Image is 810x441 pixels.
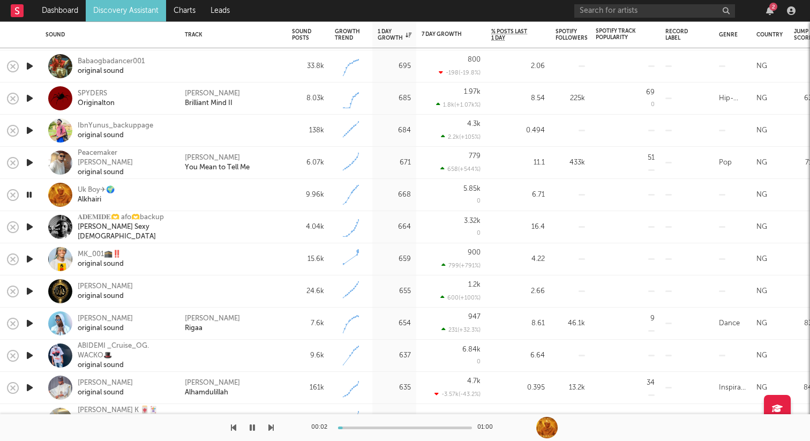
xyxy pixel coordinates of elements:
[292,124,324,137] div: 138k
[719,317,740,330] div: Dance
[756,317,767,330] div: NG
[78,66,145,76] div: original sound
[78,282,133,301] a: [PERSON_NAME]original sound
[185,99,232,108] a: Brilliant Mind II
[78,222,171,242] div: [PERSON_NAME] Sexy [DEMOGRAPHIC_DATA]
[185,153,240,163] a: [PERSON_NAME]
[78,168,171,177] div: original sound
[651,102,655,108] div: 0
[292,221,324,234] div: 4.04k
[769,3,777,11] div: 2
[756,285,767,298] div: NG
[462,346,481,353] div: 6.84k
[185,388,228,398] a: Alhamdulillah
[78,282,133,291] div: [PERSON_NAME]
[78,213,171,242] a: 𝐀𝐃𝐄𝐌𝐈𝐃𝐄🫶 afo🫶backup[PERSON_NAME] Sexy [DEMOGRAPHIC_DATA]
[439,69,481,76] div: -198 ( -19.8 % )
[292,189,324,201] div: 9.96k
[185,314,240,324] a: [PERSON_NAME]
[756,156,767,169] div: NG
[378,414,411,427] div: 634
[491,414,545,427] div: 29.3
[477,359,481,365] div: 0
[646,89,655,96] div: 69
[378,317,411,330] div: 654
[556,382,585,394] div: 13.2k
[491,124,545,137] div: 0.494
[491,28,529,41] span: % Posts Last 1 Day
[469,153,481,160] div: 779
[756,382,767,394] div: NG
[78,341,171,370] a: ABIDEMI _Cruise_OG. WACKO🎩original sound
[78,213,171,222] div: 𝐀𝐃𝐄𝐌𝐈𝐃𝐄🫶 afo🫶backup
[556,28,588,41] div: Spotify Followers
[756,92,767,105] div: NG
[491,382,545,394] div: 0.395
[467,378,481,385] div: 4.7k
[335,28,362,41] div: Growth Trend
[491,285,545,298] div: 2.66
[491,253,545,266] div: 4.22
[491,317,545,330] div: 8.61
[596,28,639,41] div: Spotify Track Popularity
[78,121,153,131] div: IbnYunus_backuppage
[78,121,153,140] a: IbnYunus_backuppageoriginal sound
[468,313,481,320] div: 947
[756,221,767,234] div: NG
[78,378,133,398] a: [PERSON_NAME]original sound
[556,156,585,169] div: 433k
[311,421,333,434] div: 00:02
[78,57,145,76] a: Babaogbadancer001original sound
[378,382,411,394] div: 635
[185,378,240,388] div: [PERSON_NAME]
[378,189,411,201] div: 668
[78,259,124,269] div: original sound
[78,361,171,370] div: original sound
[292,414,324,427] div: 2.16k
[440,294,481,301] div: 600 ( +100 % )
[185,163,250,173] a: You Mean to Tell Me
[78,148,171,168] div: Peacemaker [PERSON_NAME]
[185,324,202,333] a: Rigaa
[78,89,115,108] a: SPYDERSOriginalton
[756,349,767,362] div: NG
[78,185,115,205] a: Uk Boy✈🌍Alkhairi
[574,4,735,18] input: Search for artists
[468,56,481,63] div: 800
[756,124,767,137] div: NG
[78,185,115,195] div: Uk Boy✈🌍
[756,253,767,266] div: NG
[185,89,240,99] a: [PERSON_NAME]
[78,378,133,388] div: [PERSON_NAME]
[378,124,411,137] div: 684
[78,99,115,108] div: Originalton
[292,92,324,105] div: 8.03k
[491,156,545,169] div: 11.1
[292,317,324,330] div: 7.6k
[78,314,133,324] div: [PERSON_NAME]
[78,406,171,435] a: [PERSON_NAME] K 🀄️🃏CONSTANTLY X SLOWED BY [PERSON_NAME]
[468,249,481,256] div: 900
[647,379,655,386] div: 34
[464,218,481,225] div: 3.32k
[292,253,324,266] div: 15.6k
[292,156,324,169] div: 6.07k
[464,88,481,95] div: 1.97k
[491,221,545,234] div: 16.4
[292,382,324,394] div: 161k
[78,250,124,269] a: MK_001🕋‼️original sound
[292,60,324,73] div: 33.8k
[436,101,481,108] div: 1.8k ( +1.07k % )
[378,60,411,73] div: 695
[556,317,585,330] div: 46.1k
[440,166,481,173] div: 658 ( +544 % )
[441,133,481,140] div: 2.2k ( +105 % )
[766,6,774,15] button: 2
[378,253,411,266] div: 659
[292,28,311,41] div: Sound Posts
